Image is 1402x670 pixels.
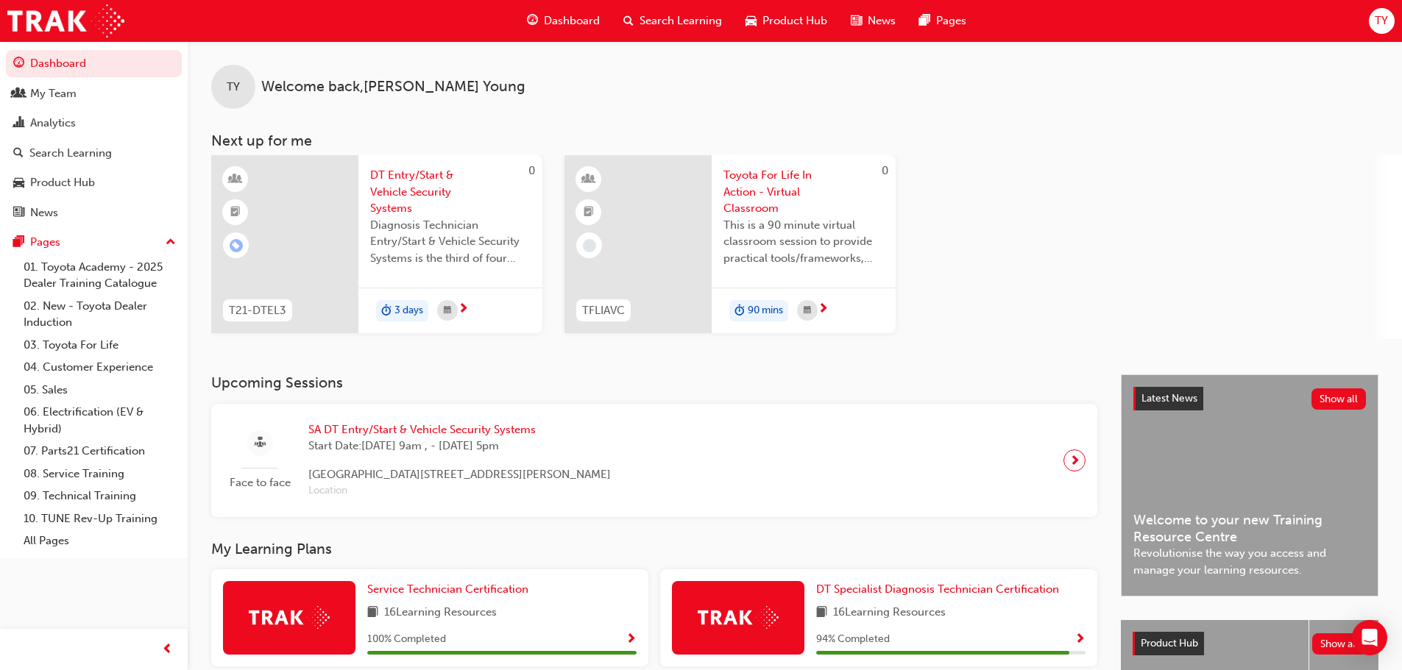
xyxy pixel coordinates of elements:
[30,204,58,221] div: News
[527,12,538,30] span: guage-icon
[211,374,1097,391] h3: Upcoming Sessions
[868,13,896,29] span: News
[1141,637,1198,649] span: Product Hub
[394,302,423,319] span: 3 days
[367,582,528,596] span: Service Technician Certification
[936,13,966,29] span: Pages
[381,302,392,321] span: duration-icon
[839,6,907,36] a: news-iconNews
[816,604,827,622] span: book-icon
[698,606,779,629] img: Trak
[804,302,811,320] span: calendar-icon
[13,88,24,101] span: people-icon
[6,229,182,256] button: Pages
[18,334,182,357] a: 03. Toyota For Life
[18,379,182,402] a: 05. Sales
[255,434,266,452] span: sessionType_FACE_TO_FACE-icon
[370,217,531,267] span: Diagnosis Technician Entry/Start & Vehicle Security Systems is the third of four Electrical modul...
[6,199,182,227] a: News
[1133,545,1366,578] span: Revolutionise the way you access and manage your learning resources.
[13,177,24,190] span: car-icon
[367,604,378,622] span: book-icon
[13,117,24,130] span: chart-icon
[1074,633,1086,646] span: Show Progress
[308,482,611,499] span: Location
[640,13,722,29] span: Search Learning
[1074,630,1086,649] button: Show Progress
[1133,387,1366,410] a: Latest NewsShow all
[30,115,76,132] div: Analytics
[30,174,95,191] div: Product Hub
[833,604,946,622] span: 16 Learning Resources
[229,302,286,319] span: T21-DTEL3
[6,80,182,107] a: My Team
[13,57,24,71] span: guage-icon
[308,421,611,438] span: SA DT Entry/Start & Vehicle Security Systems
[458,303,469,316] span: next-icon
[734,302,745,321] span: duration-icon
[18,507,182,530] a: 10. TUNE Rev-Up Training
[1375,13,1388,29] span: TY
[18,530,182,552] a: All Pages
[816,582,1059,596] span: DT Specialist Diagnosis Technician Certification
[816,581,1065,598] a: DT Specialist Diagnosis Technician Certification
[626,630,637,649] button: Show Progress
[919,12,930,30] span: pages-icon
[1369,8,1395,34] button: TY
[584,203,594,222] span: booktick-icon
[907,6,978,36] a: pages-iconPages
[851,12,862,30] span: news-icon
[882,164,888,177] span: 0
[734,6,839,36] a: car-iconProduct Hub
[582,302,625,319] span: TFLIAVC
[384,604,497,622] span: 16 Learning Resources
[18,356,182,379] a: 04. Customer Experience
[444,302,451,320] span: calendar-icon
[6,140,182,167] a: Search Learning
[18,401,182,440] a: 06. Electrification (EV & Hybrid)
[1133,632,1367,655] a: Product HubShow all
[1069,450,1080,471] span: next-icon
[762,13,827,29] span: Product Hub
[188,132,1402,149] h3: Next up for me
[748,302,783,319] span: 90 mins
[18,485,182,507] a: 09. Technical Training
[18,440,182,463] a: 07. Parts21 Certification
[1141,392,1197,405] span: Latest News
[13,147,24,160] span: search-icon
[162,641,173,659] span: prev-icon
[723,167,884,217] span: Toyota For Life In Action - Virtual Classroom
[18,256,182,295] a: 01. Toyota Academy - 2025 Dealer Training Catalogue
[230,239,243,252] span: learningRecordVerb_ENROLL-icon
[223,416,1086,505] a: Face to faceSA DT Entry/Start & Vehicle Security SystemsStart Date:[DATE] 9am , - [DATE] 5pm[GEOG...
[746,12,757,30] span: car-icon
[18,295,182,334] a: 02. New - Toyota Dealer Induction
[816,631,890,648] span: 94 % Completed
[261,79,525,96] span: Welcome back , [PERSON_NAME] Young
[230,203,241,222] span: booktick-icon
[6,47,182,229] button: DashboardMy TeamAnalyticsSearch LearningProduct HubNews
[623,12,634,30] span: search-icon
[1352,620,1387,655] div: Open Intercom Messenger
[626,633,637,646] span: Show Progress
[6,50,182,77] a: Dashboard
[612,6,734,36] a: search-iconSearch Learning
[230,170,241,189] span: learningResourceType_INSTRUCTOR_LED-icon
[227,79,240,96] span: TY
[1312,633,1367,655] button: Show all
[1311,388,1367,410] button: Show all
[370,167,531,217] span: DT Entry/Start & Vehicle Security Systems
[30,85,77,102] div: My Team
[249,606,330,629] img: Trak
[1133,512,1366,545] span: Welcome to your new Training Resource Centre
[6,169,182,196] a: Product Hub
[13,207,24,220] span: news-icon
[223,474,297,491] span: Face to face
[583,239,596,252] span: learningRecordVerb_NONE-icon
[29,145,112,162] div: Search Learning
[13,236,24,249] span: pages-icon
[528,164,535,177] span: 0
[7,4,124,38] img: Trak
